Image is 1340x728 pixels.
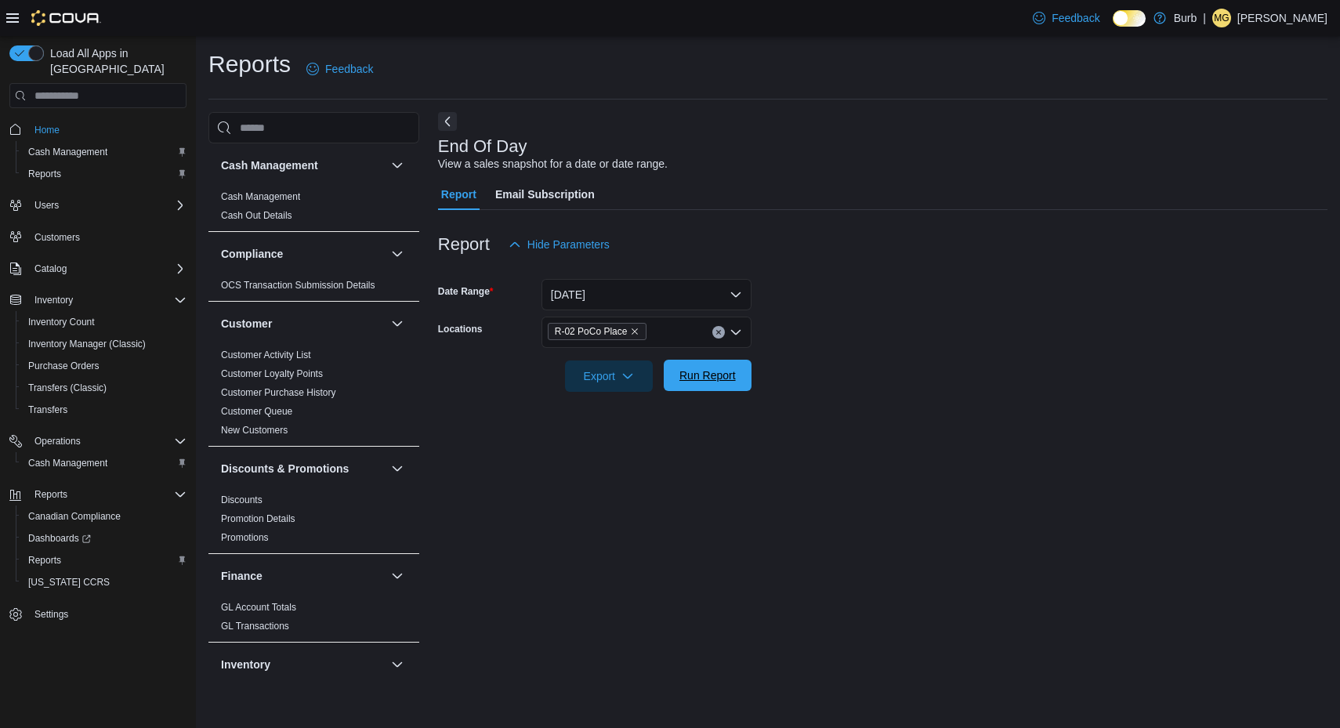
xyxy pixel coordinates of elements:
span: Customer Loyalty Points [221,368,323,380]
span: GL Account Totals [221,601,296,614]
a: Settings [28,605,74,624]
h3: Report [438,235,490,254]
button: Reports [28,485,74,504]
span: Inventory Count [22,313,187,331]
span: Dashboards [22,529,187,548]
span: Purchase Orders [22,357,187,375]
button: Users [28,196,65,215]
button: Catalog [3,258,193,280]
a: Customer Purchase History [221,387,336,398]
span: Customers [34,231,80,244]
button: Next [438,112,457,131]
a: Purchase Orders [22,357,106,375]
span: Purchase Orders [28,360,100,372]
div: Cash Management [208,187,419,231]
a: Dashboards [16,527,193,549]
div: Discounts & Promotions [208,491,419,553]
span: [US_STATE] CCRS [28,576,110,589]
button: Reports [16,549,193,571]
span: Customer Purchase History [221,386,336,399]
span: Feedback [325,61,373,77]
span: New Customers [221,424,288,436]
div: Customer [208,346,419,446]
span: MG [1214,9,1229,27]
button: Inventory Count [16,311,193,333]
button: [DATE] [541,279,751,310]
p: | [1203,9,1206,27]
a: Feedback [1027,2,1106,34]
span: Reports [28,485,187,504]
span: Transfers (Classic) [22,378,187,397]
a: Cash Out Details [221,210,292,221]
span: Customers [28,227,187,247]
span: Reports [22,551,187,570]
input: Dark Mode [1113,10,1146,27]
span: Hide Parameters [527,237,610,252]
button: Finance [388,567,407,585]
span: Inventory [34,294,73,306]
button: Canadian Compliance [16,505,193,527]
a: Customer Queue [221,406,292,417]
span: Inventory Manager (Classic) [28,338,146,350]
span: Cash Management [221,190,300,203]
button: Transfers [16,399,193,421]
span: Cash Management [28,146,107,158]
span: Email Subscription [495,179,595,210]
span: Cash Management [22,143,187,161]
span: Catalog [34,263,67,275]
span: Users [34,199,59,212]
h3: End Of Day [438,137,527,156]
span: Cash Out Details [221,209,292,222]
button: Transfers (Classic) [16,377,193,399]
span: Transfers [28,404,67,416]
button: Inventory [3,289,193,311]
a: GL Account Totals [221,602,296,613]
button: Open list of options [730,326,742,339]
span: Promotion Details [221,512,295,525]
a: Dashboards [22,529,97,548]
button: Settings [3,603,193,625]
a: Inventory Count [22,313,101,331]
h1: Reports [208,49,291,80]
h3: Finance [221,568,263,584]
span: Report [441,179,476,210]
button: Inventory [221,657,385,672]
button: Reports [3,484,193,505]
span: Settings [28,604,187,624]
div: View a sales snapshot for a date or date range. [438,156,668,172]
span: Dashboards [28,532,91,545]
button: Cash Management [16,141,193,163]
button: Operations [3,430,193,452]
div: Finance [208,598,419,642]
img: Cova [31,10,101,26]
a: Customer Activity List [221,350,311,360]
span: Reports [34,488,67,501]
span: Load All Apps in [GEOGRAPHIC_DATA] [44,45,187,77]
button: Discounts & Promotions [221,461,385,476]
button: Finance [221,568,385,584]
button: Inventory Manager (Classic) [16,333,193,355]
a: Customers [28,228,86,247]
a: Customer Loyalty Points [221,368,323,379]
a: Canadian Compliance [22,507,127,526]
button: Home [3,118,193,140]
p: [PERSON_NAME] [1237,9,1327,27]
span: Feedback [1052,10,1099,26]
label: Locations [438,323,483,335]
span: Cash Management [22,454,187,473]
span: Home [34,124,60,136]
a: Cash Management [221,191,300,202]
a: Reports [22,551,67,570]
span: Reports [28,554,61,567]
a: [US_STATE] CCRS [22,573,116,592]
span: Settings [34,608,68,621]
button: Customer [221,316,385,331]
a: OCS Transaction Submission Details [221,280,375,291]
button: Cash Management [16,452,193,474]
button: [US_STATE] CCRS [16,571,193,593]
span: Promotions [221,531,269,544]
span: Catalog [28,259,187,278]
a: Promotion Details [221,513,295,524]
span: OCS Transaction Submission Details [221,279,375,292]
a: Transfers [22,400,74,419]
